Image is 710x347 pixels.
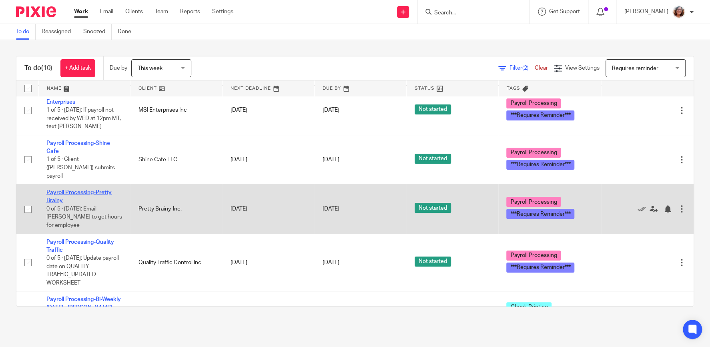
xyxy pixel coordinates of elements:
span: [DATE] [323,157,339,162]
a: Clear [535,65,548,71]
td: Pretty Brainy, Inc. [130,185,223,234]
a: Reassigned [42,24,77,40]
span: Payroll Processing [506,197,561,207]
h1: To do [24,64,52,72]
a: Mark as done [638,205,650,213]
span: Requires reminder [612,66,658,71]
a: Payroll Processing-Pretty Brainy [46,190,112,203]
p: Due by [110,64,127,72]
span: Get Support [549,9,580,14]
span: This week [138,66,162,71]
span: [DATE] [323,108,339,113]
span: Tags [507,86,520,90]
td: [DATE] [223,185,315,234]
td: [DATE] [223,135,315,184]
span: Not started [415,154,451,164]
a: Payroll Processing-Bi-Weekly [DATE] - [PERSON_NAME] Landscaping [46,297,121,319]
span: 0 of 5 · [DATE]: Update payroll date on QUALITY TRAFFIC_UPDATED WORKSHEET [46,255,119,286]
span: Not started [415,203,451,213]
span: (10) [41,65,52,71]
span: [DATE] [323,206,339,212]
span: Filter [509,65,535,71]
img: Pixie [16,6,56,17]
a: Clients [125,8,143,16]
td: Shine Cafe LLC [130,135,223,184]
a: Payroll Processing-MSI Enterprises [46,91,106,104]
span: Not started [415,104,451,114]
a: Payroll Processing-Quality Traffic [46,239,114,253]
span: View Settings [565,65,600,71]
a: Work [74,8,88,16]
a: + Add task [60,59,95,77]
span: Payroll Processing [506,251,561,261]
a: Snoozed [83,24,112,40]
a: Done [118,24,137,40]
a: To do [16,24,36,40]
span: Payroll Processing [506,98,561,108]
td: [DATE] [223,86,315,135]
span: Check Printing [506,302,552,312]
td: [DATE] [223,234,315,291]
a: Reports [180,8,200,16]
span: 1 of 5 · [DATE]: If payroll not received by WED at 12pm MT, text [PERSON_NAME] [46,107,121,129]
span: Not started [415,257,451,267]
a: Payroll Processing-Shine Cafe [46,140,110,154]
span: [DATE] [323,260,339,265]
a: Email [100,8,113,16]
input: Search [433,10,505,17]
td: MSI Enterprises Inc [130,86,223,135]
span: (2) [522,65,529,71]
span: Payroll Processing [506,148,561,158]
p: [PERSON_NAME] [624,8,668,16]
span: 0 of 5 · [DATE]: Email [PERSON_NAME] to get hours for employee [46,206,122,228]
img: LB%20Reg%20Headshot%208-2-23.jpg [672,6,685,18]
a: Settings [212,8,233,16]
a: Team [155,8,168,16]
td: Quality Traffic Control Inc [130,234,223,291]
span: 1 of 5 · Client ([PERSON_NAME]) submits payroll [46,157,115,179]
